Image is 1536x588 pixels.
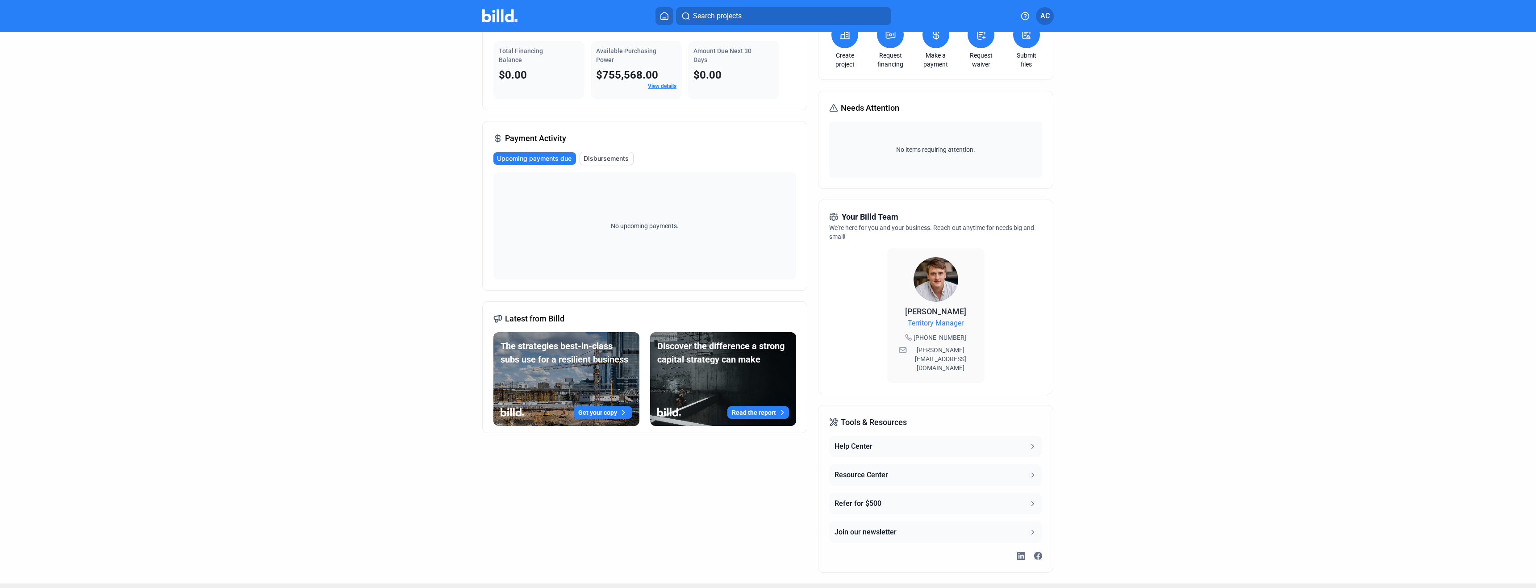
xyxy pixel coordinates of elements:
[833,145,1038,154] span: No items requiring attention.
[905,307,966,316] span: [PERSON_NAME]
[909,346,973,372] span: [PERSON_NAME][EMAIL_ADDRESS][DOMAIN_NAME]
[920,51,952,69] a: Make a payment
[499,47,543,63] span: Total Financing Balance
[829,224,1034,240] span: We're here for you and your business. Reach out anytime for needs big and small!
[835,527,897,538] div: Join our newsletter
[584,154,629,163] span: Disbursements
[829,51,860,69] a: Create project
[605,221,685,230] span: No upcoming payments.
[505,313,564,325] span: Latest from Billd
[1011,51,1042,69] a: Submit files
[501,339,632,366] div: The strategies best-in-class subs use for a resilient business
[914,333,966,342] span: [PHONE_NUMBER]
[727,406,789,419] button: Read the report
[505,132,566,145] span: Payment Activity
[596,69,658,81] span: $755,568.00
[1040,11,1050,21] span: AC
[835,441,872,452] div: Help Center
[841,416,907,429] span: Tools & Resources
[482,9,518,22] img: Billd Company Logo
[574,406,632,419] button: Get your copy
[596,47,656,63] span: Available Purchasing Power
[497,154,572,163] span: Upcoming payments due
[841,102,899,114] span: Needs Attention
[842,211,898,223] span: Your Billd Team
[835,470,888,480] div: Resource Center
[875,51,906,69] a: Request financing
[693,47,751,63] span: Amount Due Next 30 Days
[499,69,527,81] span: $0.00
[914,257,958,302] img: Territory Manager
[908,318,964,329] span: Territory Manager
[657,339,789,366] div: Discover the difference a strong capital strategy can make
[693,69,722,81] span: $0.00
[648,83,676,89] a: View details
[835,498,881,509] div: Refer for $500
[693,11,742,21] span: Search projects
[965,51,997,69] a: Request waiver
